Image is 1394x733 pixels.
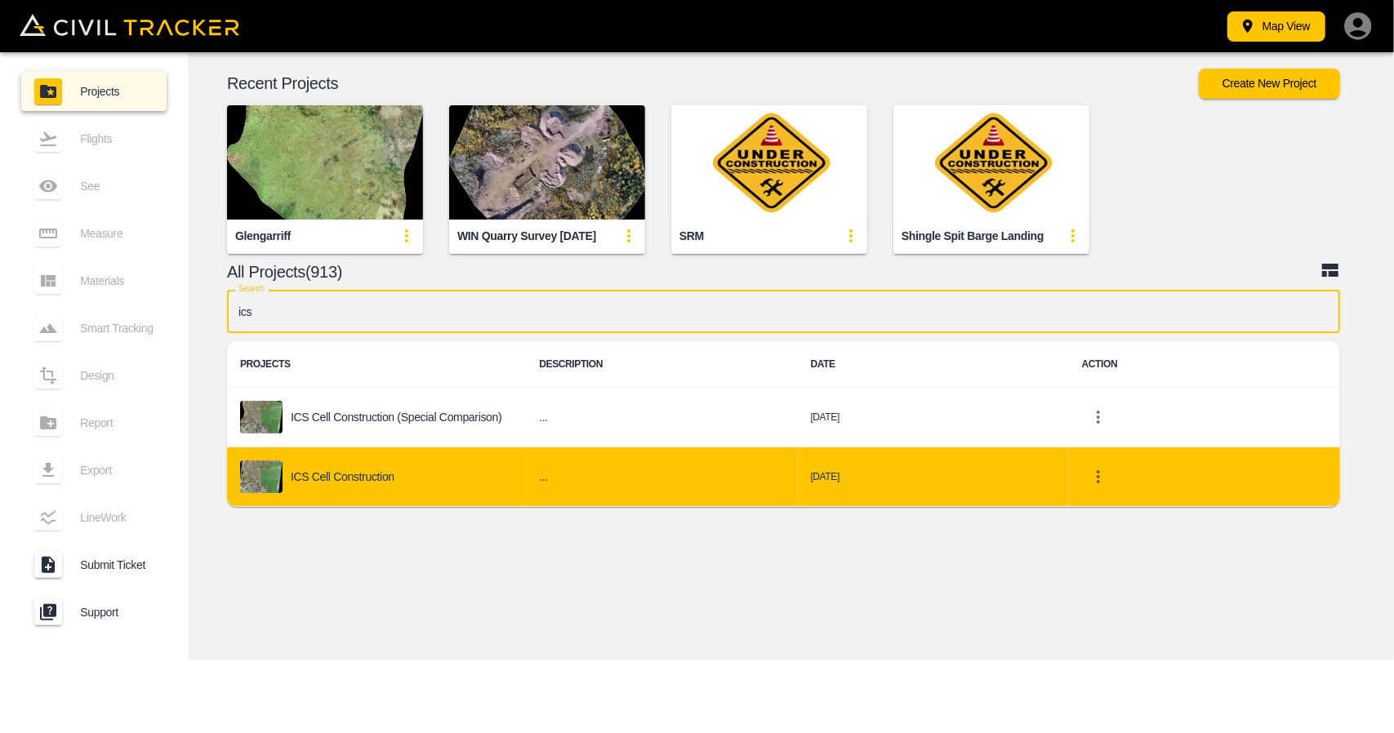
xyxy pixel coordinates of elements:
[1057,220,1089,252] button: update-card-details
[291,470,394,483] p: ICS Cell Construction
[21,72,167,111] a: Projects
[21,545,167,584] a: Submit Ticket
[1199,69,1340,99] button: Create New Project
[679,229,704,244] div: SRM
[1069,341,1340,388] th: ACTION
[80,558,154,571] span: Submit Ticket
[539,467,784,487] h6: ...
[227,265,1321,278] p: All Projects(913)
[80,606,154,619] span: Support
[671,105,867,220] img: SRM
[526,341,797,388] th: DESCRIPTION
[390,220,423,252] button: update-card-details
[902,229,1044,244] div: Shingle Spit Barge Landing
[539,407,784,428] h6: ...
[227,341,1340,507] table: project-list-table
[80,85,154,98] span: Projects
[835,220,867,252] button: update-card-details
[893,105,1089,220] img: Shingle Spit Barge Landing
[449,105,645,220] img: WIN Quarry Survey Oct 6 2025
[798,388,1069,447] td: [DATE]
[20,14,239,37] img: Civil Tracker
[21,593,167,632] a: Support
[240,460,283,493] img: project-image
[612,220,645,252] button: update-card-details
[798,447,1069,507] td: [DATE]
[240,401,283,433] img: project-image
[235,229,291,244] div: Glengarriff
[227,77,1199,90] p: Recent Projects
[227,341,526,388] th: PROJECTS
[457,229,596,244] div: WIN Quarry Survey [DATE]
[227,105,423,220] img: Glengarriff
[291,411,501,424] p: ICS Cell Construction (Special Comparison)
[798,341,1069,388] th: DATE
[1227,11,1325,42] button: Map View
